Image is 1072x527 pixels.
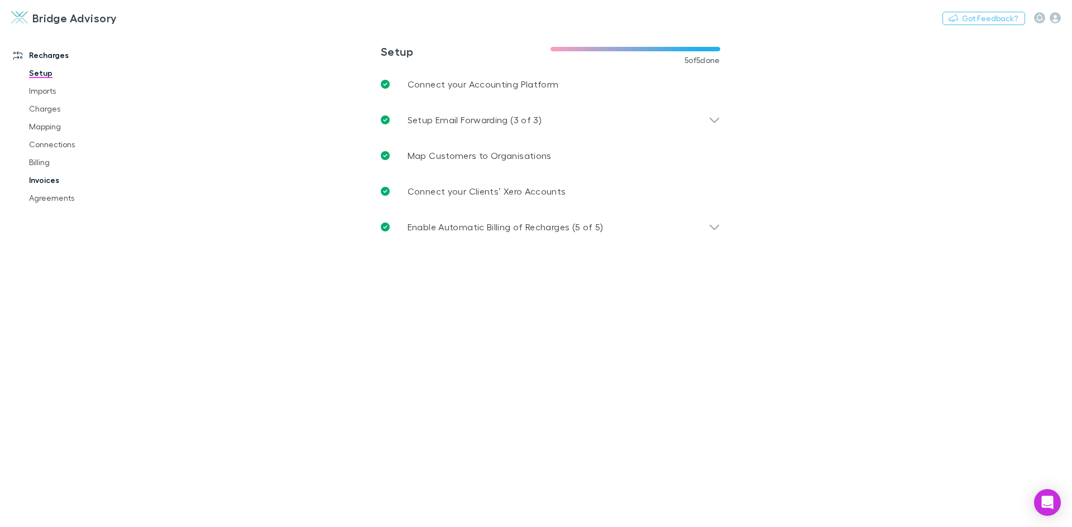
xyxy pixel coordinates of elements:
button: Got Feedback? [942,12,1025,25]
span: 5 of 5 done [685,56,720,65]
a: Imports [18,82,151,100]
a: Recharges [2,46,151,64]
p: Enable Automatic Billing of Recharges (5 of 5) [408,220,604,234]
img: Bridge Advisory's Logo [11,11,28,25]
a: Connections [18,136,151,153]
a: Billing [18,153,151,171]
p: Map Customers to Organisations [408,149,552,162]
a: Agreements [18,189,151,207]
h3: Bridge Advisory [32,11,117,25]
p: Connect your Clients’ Xero Accounts [408,185,566,198]
div: Open Intercom Messenger [1034,489,1061,516]
div: Enable Automatic Billing of Recharges (5 of 5) [372,209,729,245]
a: Connect your Clients’ Xero Accounts [372,173,729,209]
a: Map Customers to Organisations [372,138,729,173]
a: Connect your Accounting Platform [372,66,729,102]
a: Invoices [18,171,151,189]
a: Mapping [18,118,151,136]
div: Setup Email Forwarding (3 of 3) [372,102,729,138]
p: Connect your Accounting Platform [408,78,559,91]
p: Setup Email Forwarding (3 of 3) [408,113,542,127]
a: Bridge Advisory [4,4,124,31]
h3: Setup [381,45,551,58]
a: Charges [18,100,151,118]
a: Setup [18,64,151,82]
